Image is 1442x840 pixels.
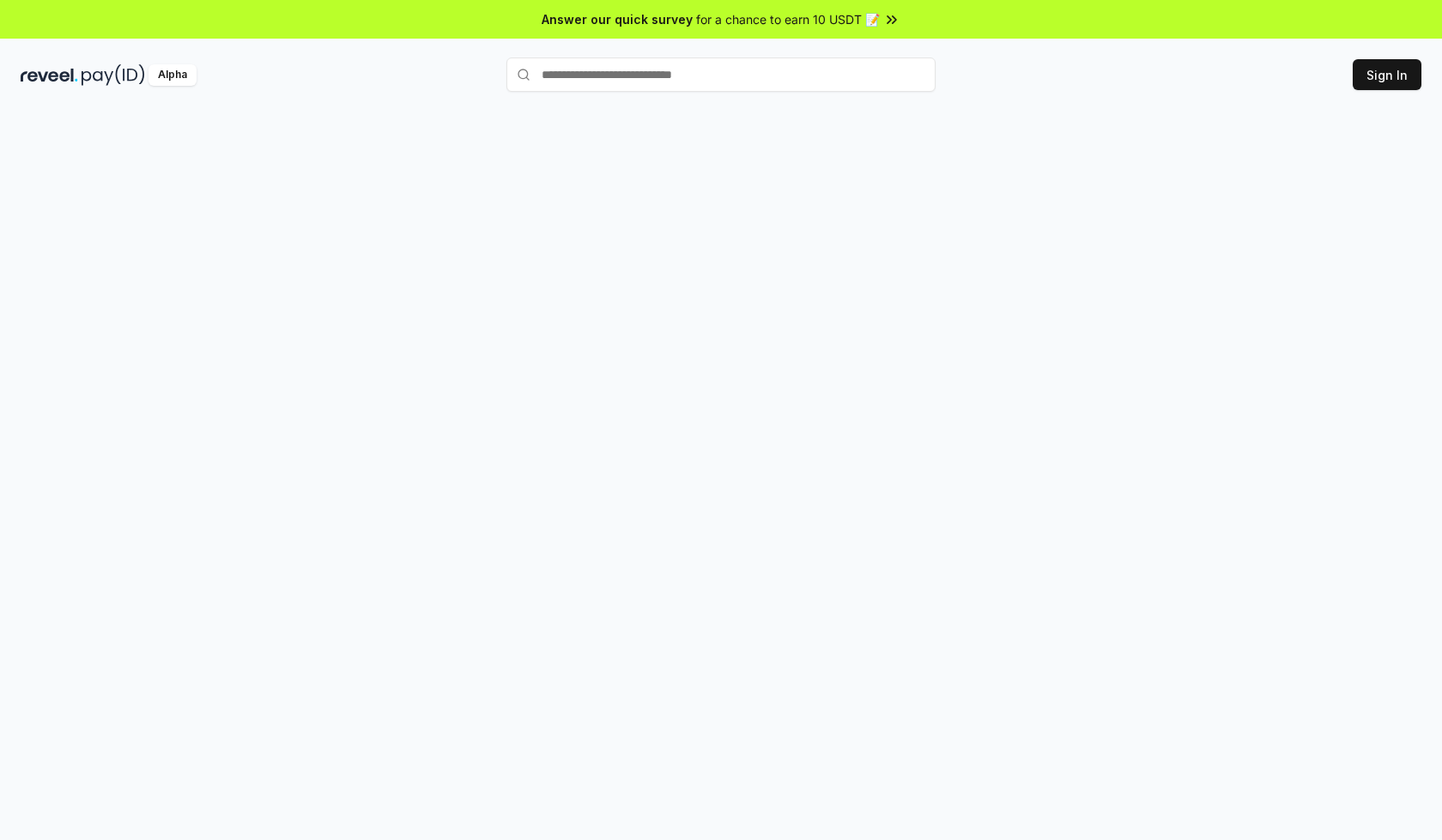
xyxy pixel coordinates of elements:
[21,64,78,86] img: reveel_dark
[542,10,693,28] span: Answer our quick survey
[82,64,145,86] img: pay_id
[696,10,880,28] span: for a chance to earn 10 USDT 📝
[1353,59,1421,90] button: Sign In
[148,64,197,86] div: Alpha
